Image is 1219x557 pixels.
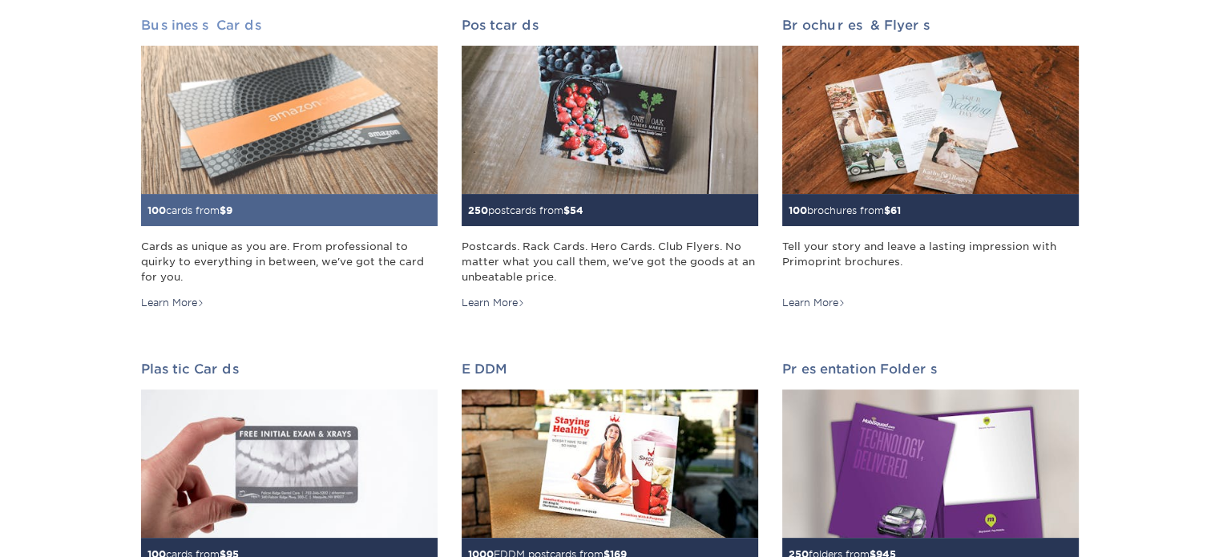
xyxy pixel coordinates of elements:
h2: Plastic Cards [141,361,438,377]
span: 100 [789,204,807,216]
a: Brochures & Flyers 100brochures from$61 Tell your story and leave a lasting impression with Primo... [782,18,1079,310]
span: 250 [468,204,488,216]
span: $ [884,204,890,216]
h2: Brochures & Flyers [782,18,1079,33]
a: Business Cards 100cards from$9 Cards as unique as you are. From professional to quirky to everyth... [141,18,438,310]
small: postcards from [468,204,583,216]
span: 9 [226,204,232,216]
div: Learn More [782,296,846,310]
span: 54 [570,204,583,216]
span: $ [563,204,570,216]
img: Plastic Cards [141,389,438,538]
div: Learn More [141,296,204,310]
span: $ [220,204,226,216]
img: Business Cards [141,46,438,194]
div: Tell your story and leave a lasting impression with Primoprint brochures. [782,239,1079,285]
img: EDDM [462,389,758,538]
h2: Business Cards [141,18,438,33]
h2: EDDM [462,361,758,377]
div: Cards as unique as you are. From professional to quirky to everything in between, we've got the c... [141,239,438,285]
a: Postcards 250postcards from$54 Postcards. Rack Cards. Hero Cards. Club Flyers. No matter what you... [462,18,758,310]
div: Postcards. Rack Cards. Hero Cards. Club Flyers. No matter what you call them, we've got the goods... [462,239,758,285]
img: Brochures & Flyers [782,46,1079,194]
span: 61 [890,204,901,216]
img: Presentation Folders [782,389,1079,538]
small: cards from [147,204,232,216]
div: Learn More [462,296,525,310]
h2: Presentation Folders [782,361,1079,377]
h2: Postcards [462,18,758,33]
small: brochures from [789,204,901,216]
img: Postcards [462,46,758,194]
span: 100 [147,204,166,216]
